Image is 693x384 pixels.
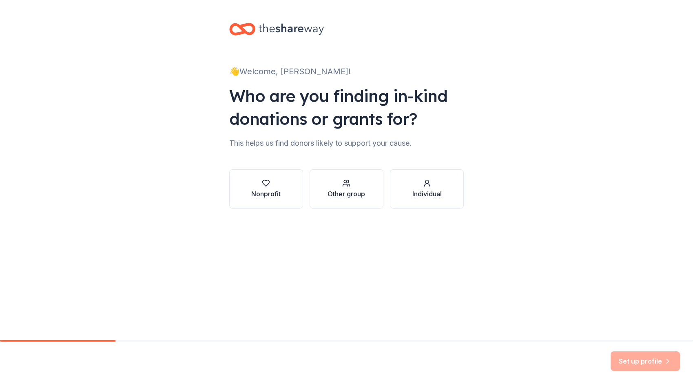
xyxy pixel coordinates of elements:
div: This helps us find donors likely to support your cause. [229,137,464,150]
div: Individual [412,189,442,199]
div: 👋 Welcome, [PERSON_NAME]! [229,65,464,78]
div: Nonprofit [251,189,281,199]
button: Individual [390,169,464,209]
div: Who are you finding in-kind donations or grants for? [229,84,464,130]
div: Other group [328,189,365,199]
button: Nonprofit [229,169,303,209]
button: Other group [310,169,383,209]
